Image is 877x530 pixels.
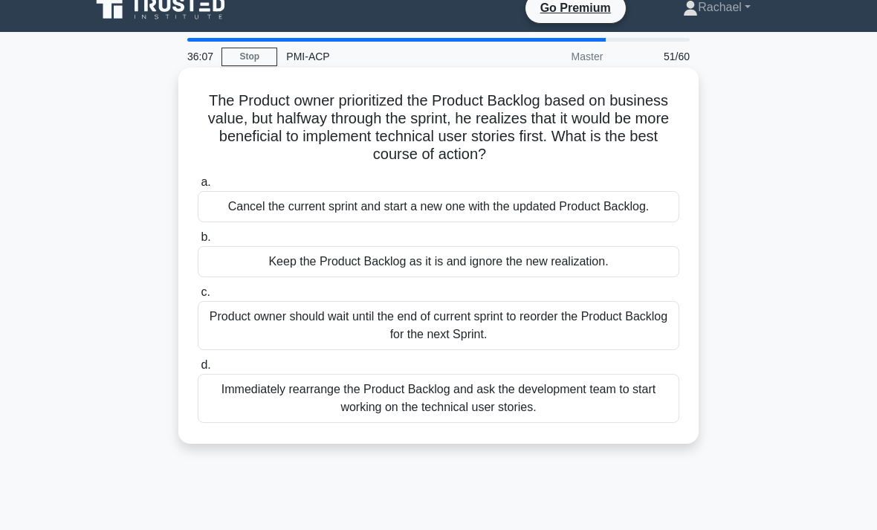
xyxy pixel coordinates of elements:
h5: The Product owner prioritized the Product Backlog based on business value, but halfway through th... [196,91,681,164]
div: Master [482,42,612,71]
div: 51/60 [612,42,699,71]
div: 36:07 [178,42,221,71]
div: Product owner should wait until the end of current sprint to reorder the Product Backlog for the ... [198,301,679,350]
div: Cancel the current sprint and start a new one with the updated Product Backlog. [198,191,679,222]
div: Immediately rearrange the Product Backlog and ask the development team to start working on the te... [198,374,679,423]
a: Stop [221,48,277,66]
span: a. [201,175,210,188]
span: c. [201,285,210,298]
span: d. [201,358,210,371]
div: PMI-ACP [277,42,482,71]
div: Keep the Product Backlog as it is and ignore the new realization. [198,246,679,277]
span: b. [201,230,210,243]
